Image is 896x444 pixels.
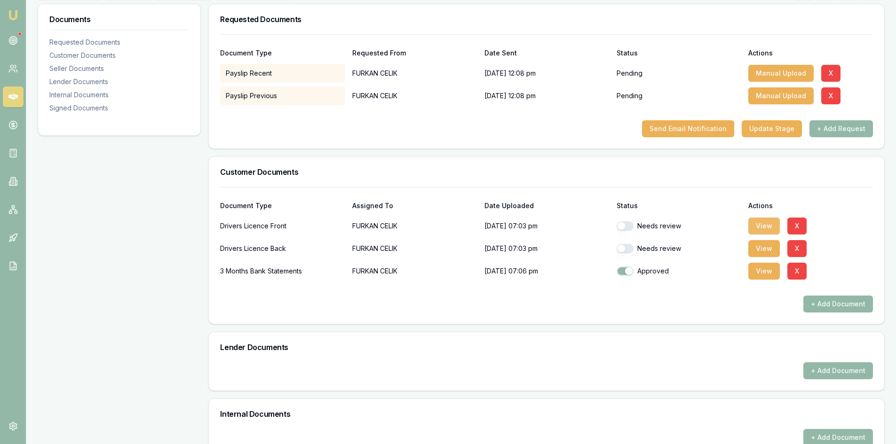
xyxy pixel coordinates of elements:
[821,87,840,104] button: X
[8,9,19,21] img: emu-icon-u.png
[220,86,345,105] div: Payslip Previous
[352,64,477,83] p: FURKAN CELIK
[484,239,609,258] p: [DATE] 07:03 pm
[49,77,189,86] div: Lender Documents
[803,296,873,312] button: + Add Document
[484,262,609,280] p: [DATE] 07:06 pm
[484,203,609,209] div: Date Uploaded
[617,91,642,101] p: Pending
[220,64,345,83] div: Payslip Recent
[352,239,477,258] p: FURKAN CELIK
[352,262,477,280] p: FURKAN CELIK
[220,16,873,23] h3: Requested Documents
[742,120,802,137] button: Update Stage
[49,51,189,60] div: Customer Documents
[220,239,345,258] div: Drivers Licence Back
[49,103,189,113] div: Signed Documents
[821,65,840,82] button: X
[617,244,741,253] div: Needs review
[787,218,807,234] button: X
[220,50,345,56] div: Document Type
[49,64,189,73] div: Seller Documents
[748,50,873,56] div: Actions
[803,362,873,379] button: + Add Document
[484,50,609,56] div: Date Sent
[748,203,873,209] div: Actions
[484,86,609,105] div: [DATE] 12:08 pm
[352,86,477,105] p: FURKAN CELIK
[809,120,873,137] button: + Add Request
[748,240,780,257] button: View
[220,410,873,418] h3: Internal Documents
[484,64,609,83] div: [DATE] 12:08 pm
[748,65,814,82] button: Manual Upload
[49,16,189,23] h3: Documents
[617,69,642,78] p: Pending
[220,343,873,351] h3: Lender Documents
[49,38,189,47] div: Requested Documents
[352,203,477,209] div: Assigned To
[49,90,189,100] div: Internal Documents
[220,262,345,280] div: 3 Months Bank Statements
[617,50,741,56] div: Status
[642,120,734,137] button: Send Email Notification
[220,168,873,176] h3: Customer Documents
[748,87,814,104] button: Manual Upload
[220,217,345,235] div: Drivers Licence Front
[352,217,477,235] p: FURKAN CELIK
[617,266,741,276] div: Approved
[617,221,741,231] div: Needs review
[787,263,807,280] button: X
[617,203,741,209] div: Status
[748,263,780,280] button: View
[787,240,807,257] button: X
[352,50,477,56] div: Requested From
[220,203,345,209] div: Document Type
[484,217,609,235] p: [DATE] 07:03 pm
[748,218,780,234] button: View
